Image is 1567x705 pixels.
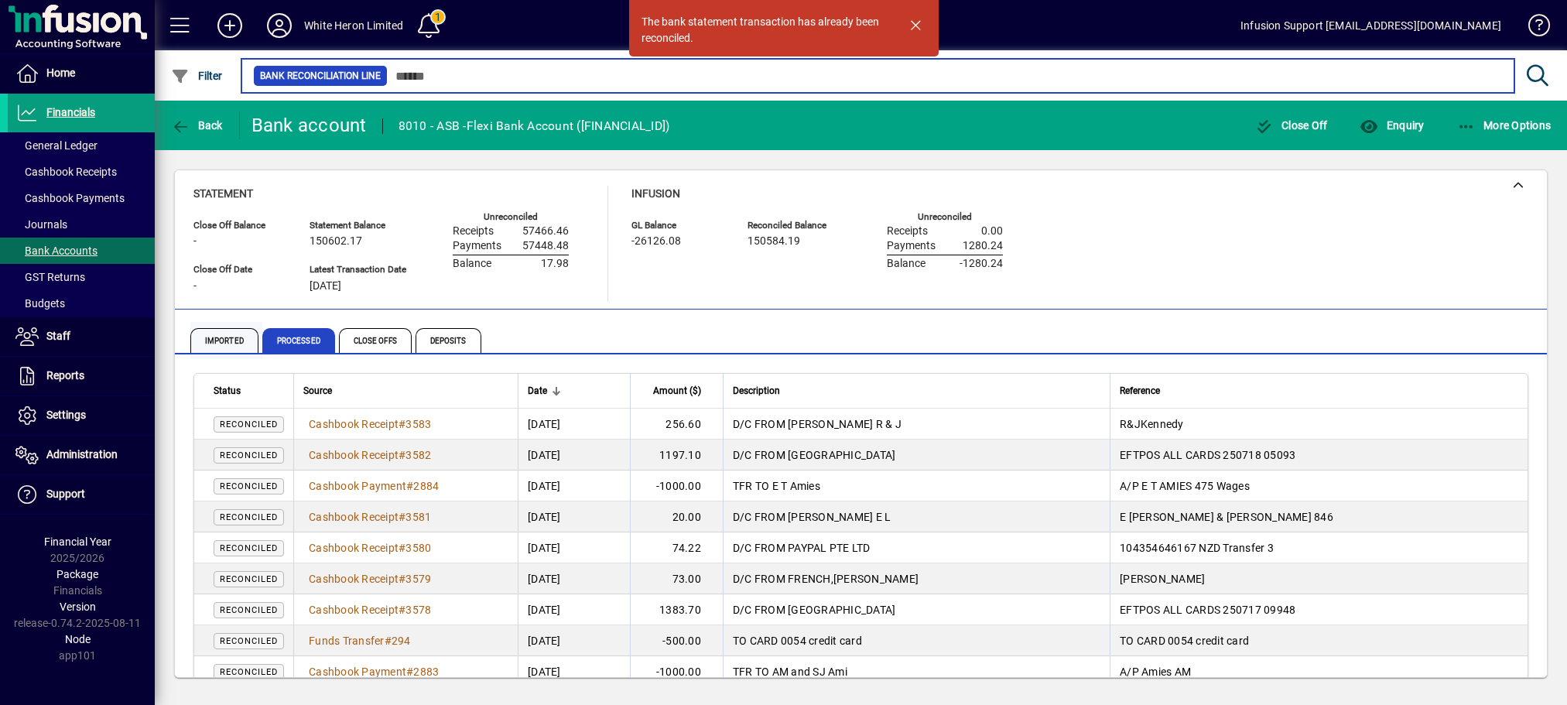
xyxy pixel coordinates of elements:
span: 1280.24 [963,240,1003,252]
span: 3579 [405,573,431,585]
span: Package [56,568,98,580]
span: Home [46,67,75,79]
td: [DATE] [518,471,630,501]
span: Cashbook Receipt [309,604,399,616]
span: 104354646167 NZD Transfer 3 [1120,542,1274,554]
td: 20.00 [630,501,723,532]
span: Node [65,633,91,645]
span: # [385,635,392,647]
span: Amount ($) [653,382,701,399]
td: [DATE] [518,594,630,625]
span: 150584.19 [748,235,800,248]
span: Bank Accounts [15,245,98,257]
span: GL Balance [631,221,724,231]
button: Close Off [1251,111,1332,139]
span: Cashbook Receipt [309,449,399,461]
span: D/C FROM [PERSON_NAME] E L [733,511,891,523]
td: [DATE] [518,532,630,563]
a: Cashbook Receipt#3580 [303,539,436,556]
button: More Options [1453,111,1555,139]
span: D/C FROM FRENCH,[PERSON_NAME] [733,573,919,585]
button: Add [205,12,255,39]
div: Infusion Support [EMAIL_ADDRESS][DOMAIN_NAME] [1240,13,1501,38]
span: Enquiry [1360,119,1424,132]
span: Journals [15,218,67,231]
div: Bank account [251,113,367,138]
span: Reconciled Balance [748,221,840,231]
td: -1000.00 [630,471,723,501]
span: Description [733,382,780,399]
span: Reconciled [220,450,278,460]
a: Cashbook Receipt#3581 [303,508,436,525]
span: Payments [887,240,936,252]
span: Reconciled [220,512,278,522]
a: Cashbook Payments [8,185,155,211]
span: Cashbook Payment [309,666,406,678]
span: Reconciled [220,605,278,615]
span: Latest Transaction Date [310,265,406,275]
span: 294 [392,635,411,647]
span: Support [46,488,85,500]
span: Imported [190,328,258,353]
span: Cashbook Payment [309,480,406,492]
span: TO CARD 0054 credit card [1120,635,1249,647]
span: # [406,480,413,492]
span: Financials [46,106,95,118]
span: Reconciled [220,574,278,584]
span: # [399,573,405,585]
span: 57448.48 [522,240,569,252]
span: Back [171,119,223,132]
span: 17.98 [541,258,569,270]
span: Close Off [1255,119,1328,132]
span: 3582 [405,449,431,461]
span: Statement Balance [310,221,406,231]
span: 57466.46 [522,225,569,238]
span: Reference [1120,382,1160,399]
td: 73.00 [630,563,723,594]
a: Funds Transfer#294 [303,632,416,649]
span: Reconciled [220,481,278,491]
a: Reports [8,357,155,395]
button: Profile [255,12,304,39]
span: Payments [453,240,501,252]
a: Budgets [8,290,155,317]
span: Funds Transfer [309,635,385,647]
span: R&JKennedy [1120,418,1184,430]
span: TFR TO AM and SJ Ami [733,666,847,678]
span: Source [303,382,332,399]
a: Support [8,475,155,514]
label: Unreconciled [484,212,538,222]
div: Date [528,382,621,399]
span: Reconciled [220,543,278,553]
a: Cashbook Payment#2884 [303,477,444,495]
span: Settings [46,409,86,421]
span: # [399,418,405,430]
a: GST Returns [8,264,155,290]
span: EFTPOS ALL CARDS 250718 05093 [1120,449,1295,461]
span: 3581 [405,511,431,523]
span: Budgets [15,297,65,310]
span: [DATE] [310,280,341,293]
span: Balance [453,258,491,270]
a: Cashbook Receipts [8,159,155,185]
a: Bank Accounts [8,238,155,264]
span: D/C FROM PAYPAL PTE LTD [733,542,871,554]
span: Version [60,601,96,613]
span: D/C FROM [GEOGRAPHIC_DATA] [733,604,896,616]
span: -1280.24 [960,258,1003,270]
button: Filter [167,62,227,90]
span: General Ledger [15,139,98,152]
span: Financial Year [44,536,111,548]
span: Cashbook Receipt [309,511,399,523]
td: -1000.00 [630,656,723,687]
span: # [406,666,413,678]
span: Receipts [887,225,928,238]
td: -500.00 [630,625,723,656]
span: Cashbook Receipt [309,573,399,585]
td: [DATE] [518,656,630,687]
span: -26126.08 [631,235,681,248]
td: [DATE] [518,625,630,656]
span: Close Off Date [193,265,286,275]
a: Staff [8,317,155,356]
a: Cashbook Payment#2883 [303,663,444,680]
